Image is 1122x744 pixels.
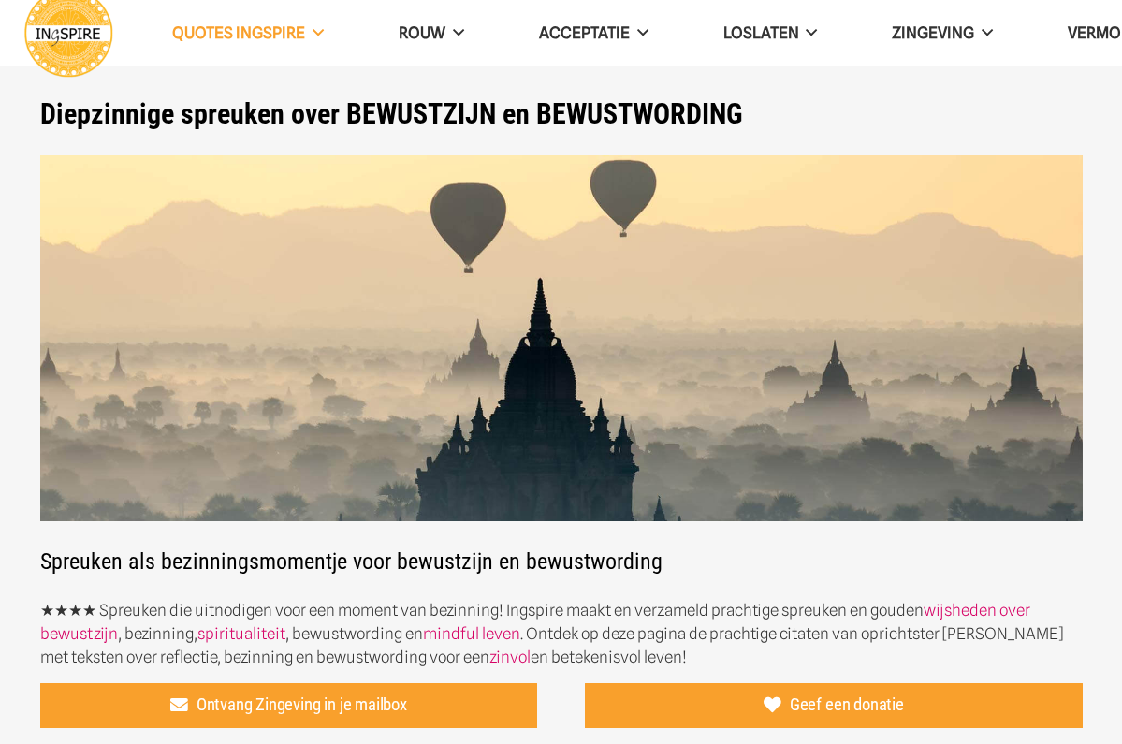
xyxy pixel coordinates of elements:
[40,155,1083,522] img: Gouden inzichten bewustwording en bewustzijn spreuken van ingspire
[502,9,686,57] a: Acceptatie
[854,9,1030,57] a: Zingeving
[686,9,855,57] a: Loslaten
[361,9,502,57] a: ROUW
[723,23,799,42] span: Loslaten
[539,23,630,42] span: Acceptatie
[790,694,904,715] span: Geef een donatie
[892,23,974,42] span: Zingeving
[135,9,361,57] a: QUOTES INGSPIRE
[40,97,1083,131] h1: Diepzinnige spreuken over BEWUSTZIJN en BEWUSTWORDING
[399,23,445,42] span: ROUW
[172,23,305,42] span: QUOTES INGSPIRE
[489,648,531,666] a: zinvol
[423,624,520,643] a: mindful leven
[40,683,538,728] a: Ontvang Zingeving in je mailbox
[197,694,407,715] span: Ontvang Zingeving in je mailbox
[40,599,1083,669] p: ★★★★ Spreuken die uitnodigen voor een moment van bezinning! Ingspire maakt en verzameld prachtige...
[40,155,1083,576] h2: Spreuken als bezinningsmomentje voor bewustzijn en bewustwording
[197,624,285,643] a: spiritualiteit
[585,683,1083,728] a: Geef een donatie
